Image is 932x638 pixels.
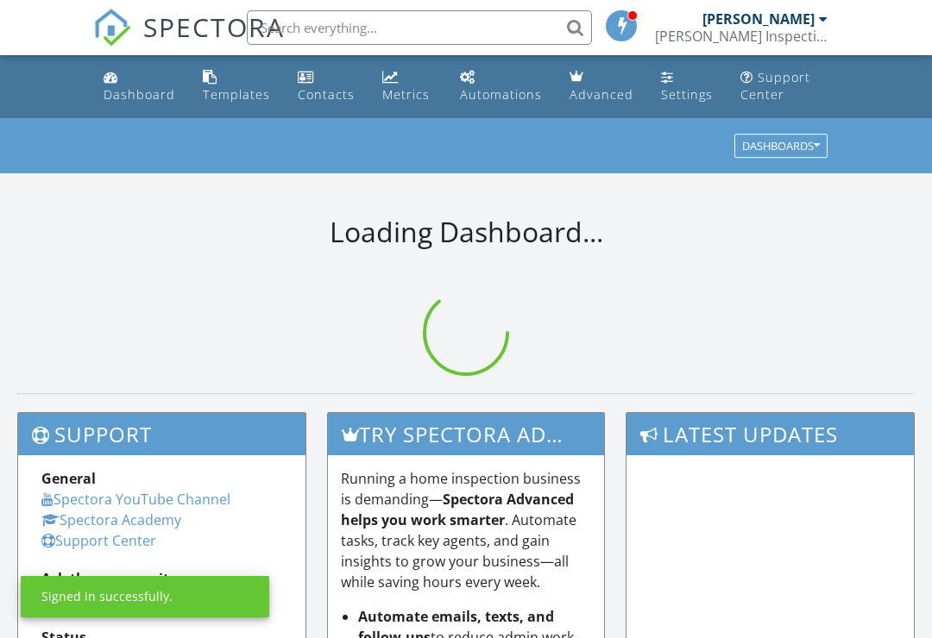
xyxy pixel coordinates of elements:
h3: Latest Updates [627,413,914,455]
h3: Support [18,413,305,455]
div: Automations [460,86,542,103]
button: Dashboards [734,134,828,159]
div: Support Center [740,69,810,103]
div: Metrics [382,86,430,103]
span: SPECTORA [143,9,285,45]
strong: Spectora Advanced helps you work smarter [341,490,574,529]
div: Contacts [298,86,355,103]
a: Advanced [563,62,640,111]
a: Support Center [41,531,156,550]
input: Search everything... [247,10,592,45]
div: Burley Inspections [655,28,828,45]
a: Templates [196,62,277,111]
h3: Try spectora advanced [DATE] [328,413,605,455]
div: [PERSON_NAME] [702,10,815,28]
div: Settings [661,86,713,103]
div: Advanced [570,86,633,103]
a: Spectora YouTube Channel [41,490,230,509]
a: Support Center [734,62,835,111]
a: Spectora Academy [41,510,181,529]
p: Running a home inspection business is demanding— . Automate tasks, track key agents, and gain ins... [341,468,592,592]
img: The Best Home Inspection Software - Spectora [93,9,131,47]
div: Dashboards [742,141,820,153]
a: Metrics [375,62,439,111]
a: Contacts [291,62,362,111]
a: Settings [654,62,720,111]
div: Ask the community [41,568,282,589]
a: Dashboard [97,62,182,111]
div: Dashboard [104,86,175,103]
div: Signed in successfully. [41,588,173,605]
strong: General [41,469,96,488]
div: Templates [203,86,270,103]
a: SPECTORA [93,23,285,59]
a: Automations (Basic) [453,62,549,111]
